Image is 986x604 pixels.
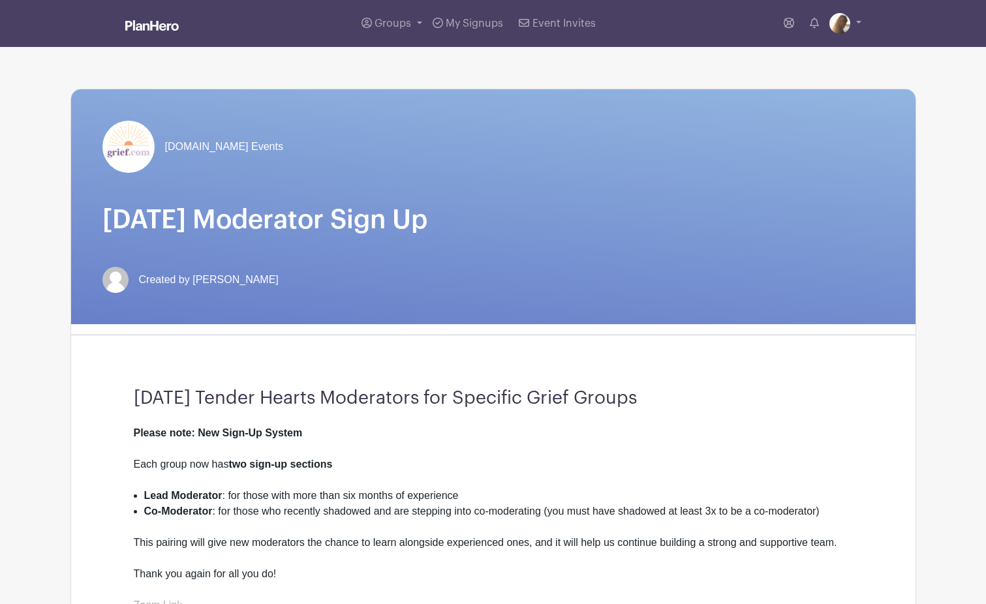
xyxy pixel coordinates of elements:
[532,18,596,29] span: Event Invites
[125,20,179,31] img: logo_white-6c42ec7e38ccf1d336a20a19083b03d10ae64f83f12c07503d8b9e83406b4c7d.svg
[228,459,332,470] strong: two sign-up sections
[375,18,411,29] span: Groups
[139,272,279,288] span: Created by [PERSON_NAME]
[134,387,853,410] h3: [DATE] Tender Hearts Moderators for Specific Grief Groups
[102,267,129,293] img: default-ce2991bfa6775e67f084385cd625a349d9dcbb7a52a09fb2fda1e96e2d18dcdb.png
[144,506,213,517] strong: Co-Moderator
[144,490,223,501] strong: Lead Moderator
[134,427,303,438] strong: Please note: New Sign-Up System
[134,457,853,488] div: Each group now has
[144,488,853,504] li: : for those with more than six months of experience
[446,18,503,29] span: My Signups
[165,139,283,155] span: [DOMAIN_NAME] Events
[102,204,884,235] h1: [DATE] Moderator Sign Up
[102,121,155,173] img: grief-logo-planhero.png
[829,13,850,34] img: 11042305_10153629523463190_4589675576388934004_n.jpg
[144,504,853,535] li: : for those who recently shadowed and are stepping into co-moderating (you must have shadowed at ...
